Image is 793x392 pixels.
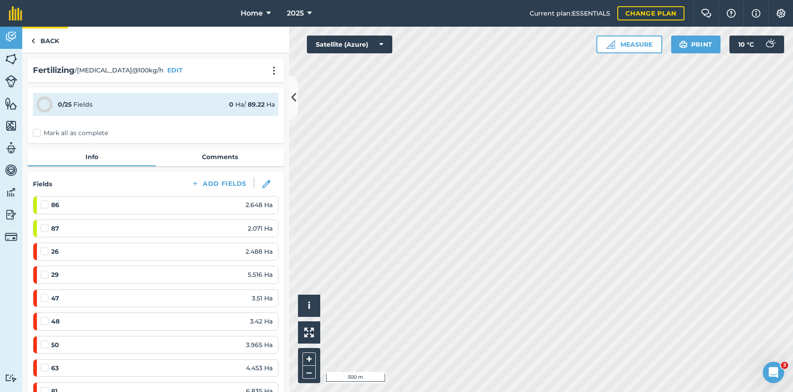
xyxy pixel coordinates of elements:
span: 2025 [287,8,304,19]
img: A question mark icon [726,9,737,18]
h4: Fields [33,179,52,189]
button: Add Fields [184,177,254,190]
span: 2.071 Ha [248,224,273,233]
div: Fields [58,100,93,109]
img: svg+xml;base64,PD94bWwgdmVyc2lvbj0iMS4wIiBlbmNvZGluZz0idXRmLTgiPz4KPCEtLSBHZW5lcmF0b3I6IEFkb2JlIE... [5,186,17,199]
button: EDIT [167,65,183,75]
button: Print [671,36,721,53]
img: svg+xml;base64,PD94bWwgdmVyc2lvbj0iMS4wIiBlbmNvZGluZz0idXRmLTgiPz4KPCEtLSBHZW5lcmF0b3I6IEFkb2JlIE... [5,231,17,243]
strong: 29 [51,270,59,280]
span: 2.488 Ha [246,247,273,256]
span: 10 ° C [738,36,754,53]
img: fieldmargin Logo [9,6,22,20]
span: 5.516 Ha [248,270,273,280]
span: Current plan : ESSENTIALS [530,8,610,18]
img: Ruler icon [606,40,615,49]
img: svg+xml;base64,PD94bWwgdmVyc2lvbj0iMS4wIiBlbmNvZGluZz0idXRmLTgiPz4KPCEtLSBHZW5lcmF0b3I6IEFkb2JlIE... [5,164,17,177]
a: Change plan [617,6,684,20]
button: Measure [596,36,662,53]
img: svg+xml;base64,PHN2ZyB4bWxucz0iaHR0cDovL3d3dy53My5vcmcvMjAwMC9zdmciIHdpZHRoPSI1NiIgaGVpZ2h0PSI2MC... [5,52,17,66]
label: Mark all as complete [33,128,108,138]
img: svg+xml;base64,PD94bWwgdmVyc2lvbj0iMS4wIiBlbmNvZGluZz0idXRmLTgiPz4KPCEtLSBHZW5lcmF0b3I6IEFkb2JlIE... [5,208,17,221]
strong: 89.22 [248,100,265,108]
span: 3 [781,362,788,369]
img: svg+xml;base64,PHN2ZyB4bWxucz0iaHR0cDovL3d3dy53My5vcmcvMjAwMC9zdmciIHdpZHRoPSI5IiBoZWlnaHQ9IjI0Ii... [31,36,35,46]
iframe: Intercom live chat [763,362,784,383]
span: 3.51 Ha [252,293,273,303]
img: svg+xml;base64,PD94bWwgdmVyc2lvbj0iMS4wIiBlbmNvZGluZz0idXRmLTgiPz4KPCEtLSBHZW5lcmF0b3I6IEFkb2JlIE... [5,374,17,382]
span: 4.453 Ha [246,363,273,373]
strong: 0 / 25 [58,100,72,108]
button: + [302,352,316,366]
a: Comments [156,148,284,165]
img: svg+xml;base64,PD94bWwgdmVyc2lvbj0iMS4wIiBlbmNvZGluZz0idXRmLTgiPz4KPCEtLSBHZW5lcmF0b3I6IEFkb2JlIE... [5,30,17,44]
span: i [308,300,310,311]
a: Back [22,27,68,53]
a: Info [28,148,156,165]
span: 2.648 Ha [246,200,273,210]
img: svg+xml;base64,PD94bWwgdmVyc2lvbj0iMS4wIiBlbmNvZGluZz0idXRmLTgiPz4KPCEtLSBHZW5lcmF0b3I6IEFkb2JlIE... [5,141,17,155]
button: i [298,295,320,317]
strong: 26 [51,247,59,256]
img: A cog icon [776,9,786,18]
button: 10 °C [729,36,784,53]
span: 3.42 Ha [250,316,273,326]
img: svg+xml;base64,PHN2ZyB4bWxucz0iaHR0cDovL3d3dy53My5vcmcvMjAwMC9zdmciIHdpZHRoPSIyMCIgaGVpZ2h0PSIyNC... [269,66,279,75]
span: / [MEDICAL_DATA]@100kg/h [75,65,164,75]
img: svg+xml;base64,PHN2ZyB4bWxucz0iaHR0cDovL3d3dy53My5vcmcvMjAwMC9zdmciIHdpZHRoPSIxOSIgaGVpZ2h0PSIyNC... [679,39,688,50]
span: Home [241,8,263,19]
div: Ha / Ha [229,100,275,109]
img: svg+xml;base64,PHN2ZyB4bWxucz0iaHR0cDovL3d3dy53My5vcmcvMjAwMC9zdmciIHdpZHRoPSI1NiIgaGVpZ2h0PSI2MC... [5,119,17,132]
h2: Fertilizing [33,64,75,77]
img: svg+xml;base64,PD94bWwgdmVyc2lvbj0iMS4wIiBlbmNvZGluZz0idXRmLTgiPz4KPCEtLSBHZW5lcmF0b3I6IEFkb2JlIE... [761,36,779,53]
img: svg+xml;base64,PD94bWwgdmVyc2lvbj0iMS4wIiBlbmNvZGluZz0idXRmLTgiPz4KPCEtLSBHZW5lcmF0b3I6IEFkb2JlIE... [5,75,17,88]
strong: 87 [51,224,59,233]
strong: 47 [51,293,59,303]
strong: 63 [51,363,59,373]
strong: 48 [51,316,60,326]
img: Two speech bubbles overlapping with the left bubble in the forefront [701,9,712,18]
img: svg+xml;base64,PHN2ZyB4bWxucz0iaHR0cDovL3d3dy53My5vcmcvMjAwMC9zdmciIHdpZHRoPSIxNyIgaGVpZ2h0PSIxNy... [752,8,761,19]
strong: 50 [51,340,59,350]
img: svg+xml;base64,PHN2ZyB4bWxucz0iaHR0cDovL3d3dy53My5vcmcvMjAwMC9zdmciIHdpZHRoPSI1NiIgaGVpZ2h0PSI2MC... [5,97,17,110]
img: Four arrows, one pointing top left, one top right, one bottom right and the last bottom left [304,328,314,337]
button: Satellite (Azure) [307,36,392,53]
strong: 86 [51,200,59,210]
strong: 0 [229,100,233,108]
span: 3.965 Ha [246,340,273,350]
img: svg+xml;base64,PHN2ZyB3aWR0aD0iMTgiIGhlaWdodD0iMTgiIHZpZXdCb3g9IjAgMCAxOCAxOCIgZmlsbD0ibm9uZSIgeG... [262,180,270,188]
button: – [302,366,316,379]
